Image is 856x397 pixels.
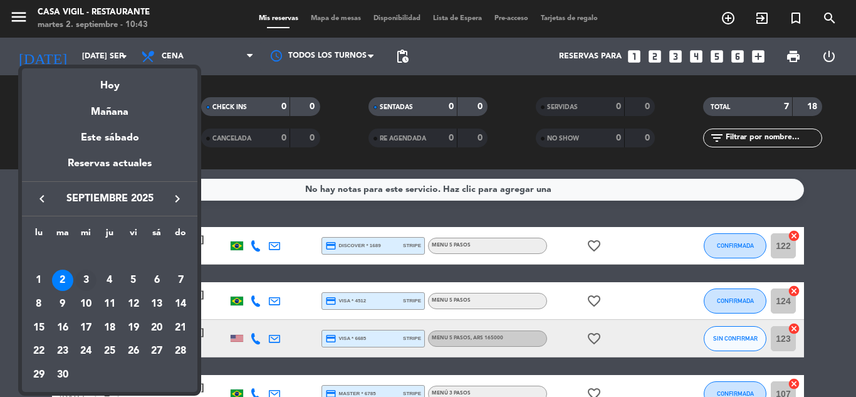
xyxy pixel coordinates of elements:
td: 23 de septiembre de 2025 [51,340,75,364]
div: 6 [146,270,167,291]
td: 19 de septiembre de 2025 [122,316,145,340]
td: 25 de septiembre de 2025 [98,340,122,364]
div: 7 [170,270,191,291]
td: 26 de septiembre de 2025 [122,340,145,364]
div: 13 [146,294,167,315]
td: 5 de septiembre de 2025 [122,269,145,293]
td: 14 de septiembre de 2025 [169,292,192,316]
td: 7 de septiembre de 2025 [169,269,192,293]
div: 2 [52,270,73,291]
div: 19 [123,317,144,339]
td: 27 de septiembre de 2025 [145,340,169,364]
td: 30 de septiembre de 2025 [51,363,75,387]
th: sábado [145,226,169,245]
th: viernes [122,226,145,245]
div: 22 [28,341,50,363]
td: SEP. [27,245,192,269]
div: 8 [28,294,50,315]
div: 12 [123,294,144,315]
div: Este sábado [22,120,197,156]
td: 16 de septiembre de 2025 [51,316,75,340]
td: 2 de septiembre de 2025 [51,269,75,293]
button: keyboard_arrow_right [166,191,189,207]
td: 4 de septiembre de 2025 [98,269,122,293]
div: Reservas actuales [22,156,197,181]
div: 25 [99,341,120,363]
td: 15 de septiembre de 2025 [27,316,51,340]
td: 13 de septiembre de 2025 [145,292,169,316]
td: 28 de septiembre de 2025 [169,340,192,364]
i: keyboard_arrow_right [170,191,185,206]
button: keyboard_arrow_left [31,191,53,207]
i: keyboard_arrow_left [34,191,50,206]
div: 1 [28,270,50,291]
div: 29 [28,364,50,386]
div: 27 [146,341,167,363]
th: lunes [27,226,51,245]
td: 24 de septiembre de 2025 [74,340,98,364]
td: 8 de septiembre de 2025 [27,292,51,316]
div: 14 [170,294,191,315]
td: 21 de septiembre de 2025 [169,316,192,340]
td: 17 de septiembre de 2025 [74,316,98,340]
th: martes [51,226,75,245]
div: 4 [99,270,120,291]
div: 24 [75,341,97,363]
div: 11 [99,294,120,315]
div: Mañana [22,95,197,120]
div: 15 [28,317,50,339]
td: 9 de septiembre de 2025 [51,292,75,316]
div: 5 [123,270,144,291]
td: 29 de septiembre de 2025 [27,363,51,387]
td: 6 de septiembre de 2025 [145,269,169,293]
th: domingo [169,226,192,245]
th: miércoles [74,226,98,245]
div: 30 [52,364,73,386]
div: 10 [75,294,97,315]
div: 16 [52,317,73,339]
div: 9 [52,294,73,315]
td: 12 de septiembre de 2025 [122,292,145,316]
th: jueves [98,226,122,245]
div: 17 [75,317,97,339]
td: 11 de septiembre de 2025 [98,292,122,316]
div: 26 [123,341,144,363]
div: 20 [146,317,167,339]
div: 3 [75,270,97,291]
div: 18 [99,317,120,339]
td: 3 de septiembre de 2025 [74,269,98,293]
div: Hoy [22,68,197,94]
div: 28 [170,341,191,363]
td: 10 de septiembre de 2025 [74,292,98,316]
td: 18 de septiembre de 2025 [98,316,122,340]
td: 1 de septiembre de 2025 [27,269,51,293]
td: 20 de septiembre de 2025 [145,316,169,340]
div: 23 [52,341,73,363]
div: 21 [170,317,191,339]
td: 22 de septiembre de 2025 [27,340,51,364]
span: septiembre 2025 [53,191,166,207]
